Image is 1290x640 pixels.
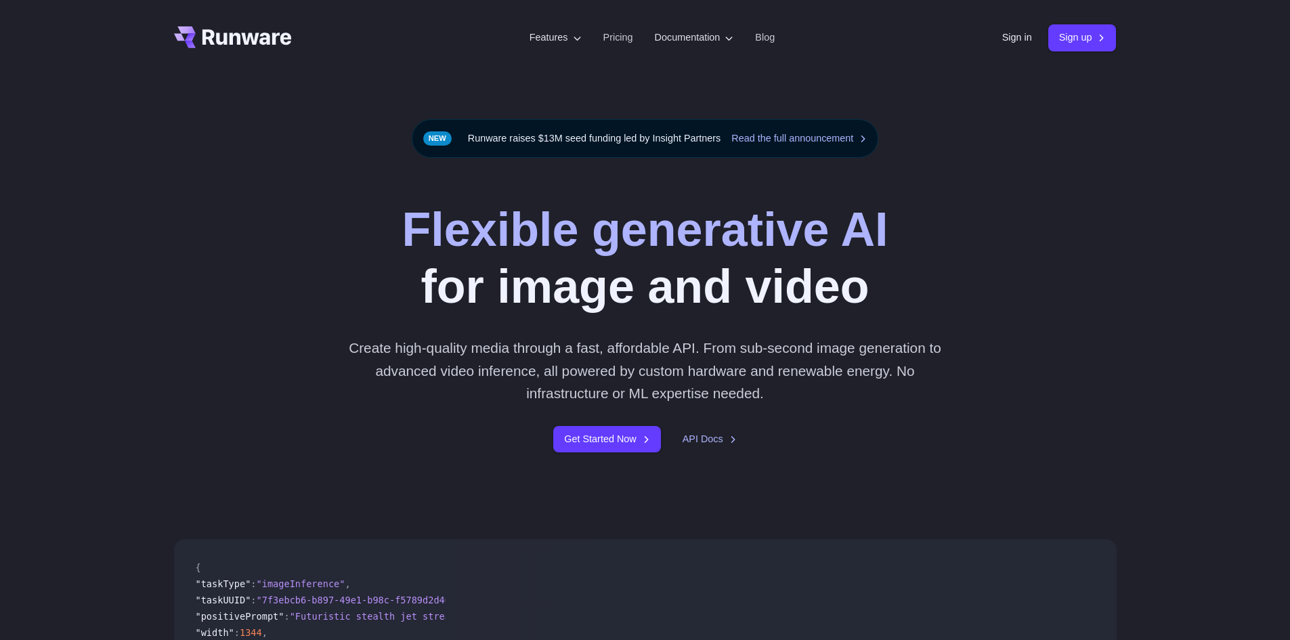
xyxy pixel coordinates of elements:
span: "width" [196,627,234,638]
label: Features [530,30,582,45]
label: Documentation [655,30,734,45]
span: "Futuristic stealth jet streaking through a neon-lit cityscape with glowing purple exhaust" [290,611,794,622]
a: API Docs [683,431,737,447]
a: Blog [755,30,775,45]
span: { [196,562,201,573]
div: Runware raises $13M seed funding led by Insight Partners [412,119,879,158]
p: Create high-quality media through a fast, affordable API. From sub-second image generation to adv... [343,337,947,404]
span: "7f3ebcb6-b897-49e1-b98c-f5789d2d40d7" [257,595,467,605]
span: : [251,578,256,589]
a: Sign up [1048,24,1117,51]
a: Go to / [174,26,292,48]
span: "positivePrompt" [196,611,284,622]
span: : [251,595,256,605]
a: Sign in [1002,30,1032,45]
a: Pricing [603,30,633,45]
span: , [345,578,350,589]
span: 1344 [240,627,262,638]
span: "taskUUID" [196,595,251,605]
span: , [262,627,267,638]
span: "imageInference" [257,578,345,589]
a: Read the full announcement [731,131,867,146]
span: "taskType" [196,578,251,589]
a: Get Started Now [553,426,660,452]
strong: Flexible generative AI [402,203,888,256]
span: : [284,611,289,622]
h1: for image and video [402,201,888,315]
span: : [234,627,240,638]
